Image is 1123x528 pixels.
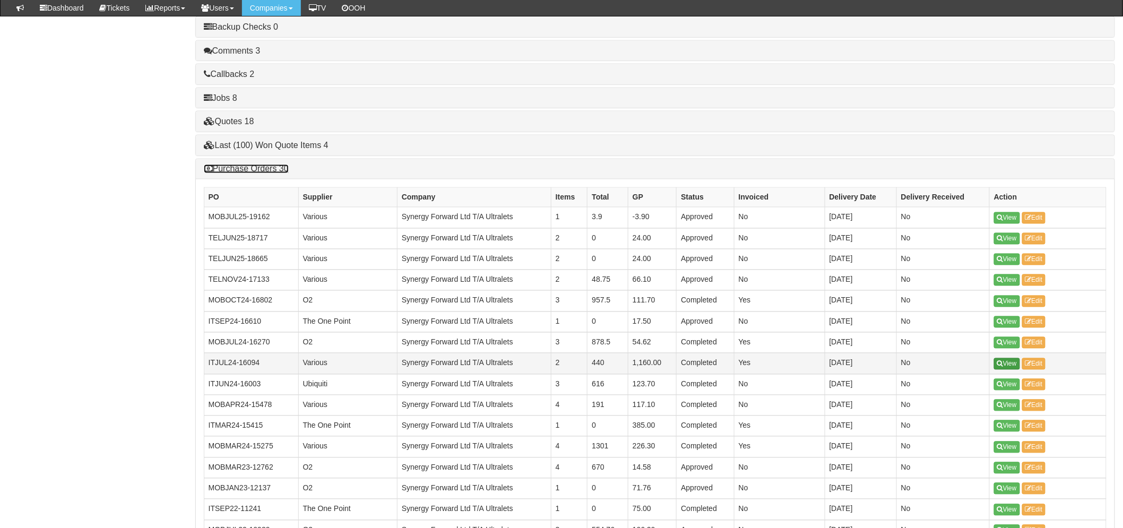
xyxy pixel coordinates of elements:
td: Yes [734,437,825,457]
td: [DATE] [825,457,896,478]
td: [DATE] [825,270,896,291]
td: The One Point [298,311,397,332]
td: Various [298,270,397,291]
th: Supplier [298,188,397,207]
td: 17.50 [628,311,676,332]
td: 48.75 [588,270,628,291]
td: MOBMAR24-15275 [204,437,298,457]
td: O2 [298,291,397,311]
td: No [896,228,989,249]
a: View [994,483,1020,495]
td: [DATE] [825,416,896,437]
td: No [734,228,825,249]
th: Status [677,188,734,207]
td: Various [298,437,397,457]
td: ITSEP24-16610 [204,311,298,332]
a: View [994,504,1020,516]
td: 3.9 [588,207,628,228]
a: View [994,442,1020,453]
td: 1 [551,479,588,499]
td: No [734,207,825,228]
td: ITJUN24-16003 [204,374,298,395]
td: 54.62 [628,333,676,353]
td: MOBJUL25-19162 [204,207,298,228]
td: 66.10 [628,270,676,291]
td: Approved [677,311,734,332]
td: 0 [588,416,628,437]
td: MOBAPR24-15478 [204,395,298,416]
td: Synergy Forward Ltd T/A Ultralets [397,291,551,311]
a: Edit [1022,504,1046,516]
td: 3 [551,374,588,395]
a: View [994,296,1020,307]
td: 1 [551,207,588,228]
a: Edit [1022,420,1046,432]
td: 75.00 [628,499,676,520]
th: Invoiced [734,188,825,207]
a: View [994,233,1020,245]
td: No [896,499,989,520]
td: Synergy Forward Ltd T/A Ultralets [397,270,551,291]
td: [DATE] [825,291,896,311]
td: 0 [588,249,628,270]
a: Callbacks 2 [204,70,255,79]
td: Synergy Forward Ltd T/A Ultralets [397,249,551,270]
td: Yes [734,416,825,437]
td: No [896,353,989,374]
th: Total [588,188,628,207]
td: Completed [677,374,734,395]
td: MOBMAR23-12762 [204,457,298,478]
td: [DATE] [825,479,896,499]
a: Comments 3 [204,46,261,55]
td: No [896,207,989,228]
a: Edit [1022,483,1046,495]
td: MOBJAN23-12137 [204,479,298,499]
th: Delivery Received [896,188,989,207]
td: ITJUL24-16094 [204,353,298,374]
td: Completed [677,499,734,520]
td: 191 [588,395,628,416]
th: Delivery Date [825,188,896,207]
td: Various [298,228,397,249]
td: Synergy Forward Ltd T/A Ultralets [397,311,551,332]
a: Edit [1022,358,1046,370]
th: PO [204,188,298,207]
td: [DATE] [825,207,896,228]
a: View [994,337,1020,349]
a: View [994,316,1020,328]
td: 957.5 [588,291,628,311]
td: 2 [551,228,588,249]
a: View [994,420,1020,432]
td: Various [298,395,397,416]
td: 440 [588,353,628,374]
a: View [994,379,1020,391]
a: View [994,274,1020,286]
td: 4 [551,395,588,416]
td: 1 [551,499,588,520]
td: No [896,457,989,478]
td: Synergy Forward Ltd T/A Ultralets [397,479,551,499]
th: GP [628,188,676,207]
td: 24.00 [628,228,676,249]
td: MOBOCT24-16802 [204,291,298,311]
td: Approved [677,479,734,499]
td: 111.70 [628,291,676,311]
td: Synergy Forward Ltd T/A Ultralets [397,499,551,520]
td: No [734,479,825,499]
td: No [734,499,825,520]
td: 1,160.00 [628,353,676,374]
td: 1 [551,311,588,332]
td: Various [298,353,397,374]
td: 226.30 [628,437,676,457]
a: Edit [1022,274,1046,286]
td: Completed [677,353,734,374]
a: Last (100) Won Quote Items 4 [204,141,329,150]
td: O2 [298,479,397,499]
td: No [734,457,825,478]
td: O2 [298,457,397,478]
td: 2 [551,249,588,270]
td: No [896,416,989,437]
a: Edit [1022,337,1046,349]
td: No [734,395,825,416]
a: View [994,212,1020,224]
